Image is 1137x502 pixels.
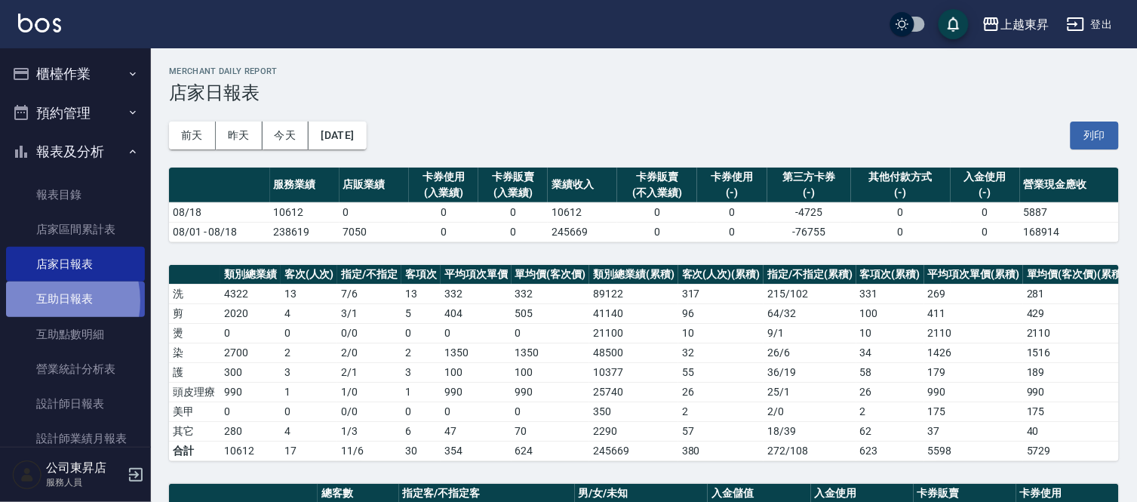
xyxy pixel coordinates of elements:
th: 客項次(累積) [856,265,924,285]
td: 5729 [1023,441,1129,460]
td: 1350 [512,343,590,362]
td: 58 [856,362,924,382]
td: 6 [401,421,441,441]
td: 13 [401,284,441,303]
td: 332 [441,284,512,303]
td: 0 [951,202,1020,222]
td: 411 [924,303,1024,323]
td: 5 [401,303,441,323]
th: 單均價(客次價) [512,265,590,285]
th: 類別總業績(累積) [589,265,678,285]
td: 0 [220,323,281,343]
th: 客次(人次) [281,265,338,285]
td: 17 [281,441,338,460]
td: 990 [441,382,512,402]
div: 第三方卡券 [771,169,848,185]
td: 0 [401,402,441,421]
div: 卡券使用 [701,169,763,185]
td: 300 [220,362,281,382]
td: 0 [401,323,441,343]
td: 404 [441,303,512,323]
td: 269 [924,284,1024,303]
td: 280 [220,421,281,441]
td: 2700 [220,343,281,362]
td: 64 / 32 [764,303,856,323]
td: 189 [1023,362,1129,382]
td: 0 [441,402,512,421]
td: 2 [856,402,924,421]
td: 11/6 [337,441,401,460]
div: 其他付款方式 [855,169,946,185]
div: (-) [855,185,946,201]
td: 0 [281,323,338,343]
a: 互助日報表 [6,282,145,316]
td: 505 [512,303,590,323]
th: 單均價(客次價)(累積) [1023,265,1129,285]
div: 卡券販賣 [482,169,544,185]
td: 9 / 1 [764,323,856,343]
td: 623 [856,441,924,460]
td: 990 [220,382,281,402]
td: 100 [441,362,512,382]
td: 380 [678,441,764,460]
td: 13 [281,284,338,303]
td: 30 [401,441,441,460]
th: 平均項次單價 [441,265,512,285]
td: 215 / 102 [764,284,856,303]
td: 57 [678,421,764,441]
td: 0 [478,222,548,242]
td: 2110 [1023,323,1129,343]
th: 店販業績 [340,168,409,203]
div: (-) [701,185,763,201]
a: 設計師業績月報表 [6,421,145,456]
td: 96 [678,303,764,323]
td: 18 / 39 [764,421,856,441]
td: 美甲 [169,402,220,421]
div: 卡券販賣 [621,169,693,185]
td: 25 / 1 [764,382,856,402]
td: 洗 [169,284,220,303]
button: 報表及分析 [6,132,145,171]
td: 37 [924,421,1024,441]
td: 4 [281,421,338,441]
td: 0 [409,222,478,242]
td: 4322 [220,284,281,303]
td: 1516 [1023,343,1129,362]
td: 10612 [270,202,340,222]
td: 62 [856,421,924,441]
div: (入業績) [413,185,475,201]
td: 7050 [340,222,409,242]
td: 0 [441,323,512,343]
td: 0 [851,222,950,242]
a: 互助點數明細 [6,317,145,352]
td: 0 [340,202,409,222]
h5: 公司東昇店 [46,460,123,476]
p: 服務人員 [46,476,123,489]
td: 350 [589,402,678,421]
td: 2110 [924,323,1024,343]
td: 100 [512,362,590,382]
td: 0 [697,202,767,222]
td: 10377 [589,362,678,382]
button: 預約管理 [6,94,145,133]
td: 08/18 [169,202,270,222]
td: 1 [401,382,441,402]
td: 990 [512,382,590,402]
td: 0 [409,202,478,222]
div: 卡券使用 [413,169,475,185]
th: 營業現金應收 [1020,168,1119,203]
td: 1 [281,382,338,402]
td: 合計 [169,441,220,460]
td: 332 [512,284,590,303]
td: 238619 [270,222,340,242]
td: 7 / 6 [337,284,401,303]
th: 客次(人次)(累積) [678,265,764,285]
button: 列印 [1071,122,1119,149]
td: 317 [678,284,764,303]
div: (-) [954,185,1016,201]
div: 上越東昇 [1000,15,1049,34]
td: 26 / 6 [764,343,856,362]
td: 70 [512,421,590,441]
td: 0 [281,402,338,421]
a: 設計師日報表 [6,387,145,421]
